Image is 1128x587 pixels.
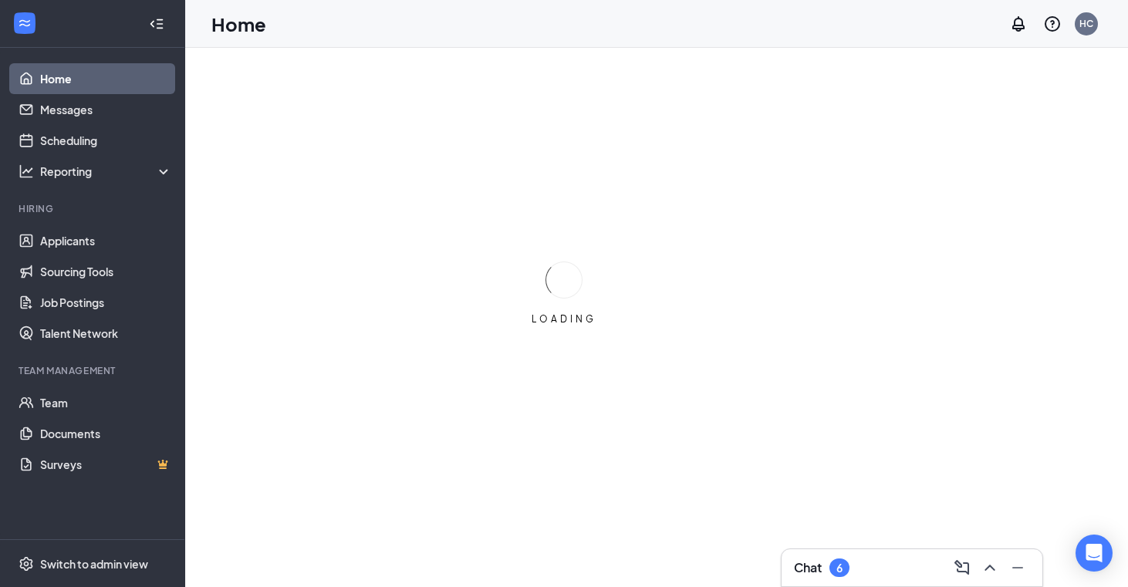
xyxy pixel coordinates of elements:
[19,364,169,377] div: Team Management
[40,449,172,480] a: SurveysCrown
[950,555,974,580] button: ComposeMessage
[1009,15,1028,33] svg: Notifications
[40,63,172,94] a: Home
[1079,17,1093,30] div: HC
[40,164,173,179] div: Reporting
[40,318,172,349] a: Talent Network
[40,94,172,125] a: Messages
[978,555,1002,580] button: ChevronUp
[1005,555,1030,580] button: Minimize
[836,562,843,575] div: 6
[794,559,822,576] h3: Chat
[40,225,172,256] a: Applicants
[40,256,172,287] a: Sourcing Tools
[149,16,164,32] svg: Collapse
[40,387,172,418] a: Team
[17,15,32,31] svg: WorkstreamLogo
[19,202,169,215] div: Hiring
[40,287,172,318] a: Job Postings
[40,556,148,572] div: Switch to admin view
[40,125,172,156] a: Scheduling
[19,556,34,572] svg: Settings
[1043,15,1062,33] svg: QuestionInfo
[19,164,34,179] svg: Analysis
[981,558,999,577] svg: ChevronUp
[40,418,172,449] a: Documents
[953,558,971,577] svg: ComposeMessage
[211,11,266,37] h1: Home
[525,312,603,326] div: LOADING
[1076,535,1113,572] div: Open Intercom Messenger
[1008,558,1027,577] svg: Minimize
